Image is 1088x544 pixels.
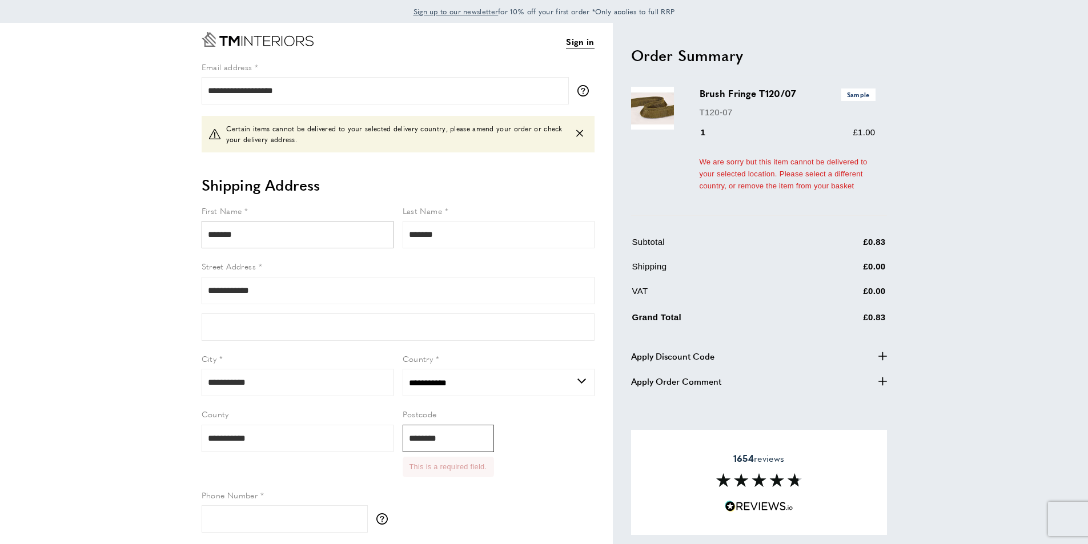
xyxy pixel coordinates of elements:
span: Certain items cannot be delivered to your selected delivery country, please amend your order or c... [226,123,566,145]
span: Last Name [403,205,443,216]
span: First Name [202,205,242,216]
span: Street Address [202,260,256,272]
span: reviews [733,453,784,464]
span: Postcode [403,408,437,420]
span: for 10% off your first order *Only applies to full RRP [413,6,675,17]
span: Phone Number [202,489,258,501]
span: Email address [202,61,252,72]
div: We are sorry but this item cannot be delivered to your selected location. Please select a differe... [700,156,876,192]
img: Reviews section [716,474,802,487]
span: Apply Order Comment [631,374,721,388]
div: 1 [700,126,722,139]
img: Reviews.io 5 stars [725,501,793,512]
td: Grand Total [632,309,806,333]
p: T120-07 [700,106,876,119]
span: Apply Discount Code [631,349,714,363]
button: More information [577,85,595,96]
h2: Shipping Address [202,175,595,195]
a: Go to Home page [202,32,314,47]
strong: 1654 [733,452,754,465]
a: Sign in [566,35,594,49]
td: VAT [632,284,806,307]
li: This is a required field. [409,461,487,473]
td: £0.00 [807,284,886,307]
td: Subtotal [632,235,806,257]
span: £1.00 [853,127,875,137]
button: More information [376,513,394,525]
span: Sample [841,88,876,100]
h2: Order Summary [631,45,887,66]
td: £0.00 [807,260,886,282]
td: £0.83 [807,235,886,257]
td: Shipping [632,260,806,282]
span: Country [403,353,433,364]
span: City [202,353,217,364]
td: £0.83 [807,309,886,333]
img: Brush Fringe T120/07 [631,87,674,130]
a: Sign up to our newsletter [413,6,499,17]
h3: Brush Fringe T120/07 [700,87,876,100]
span: County [202,408,229,420]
